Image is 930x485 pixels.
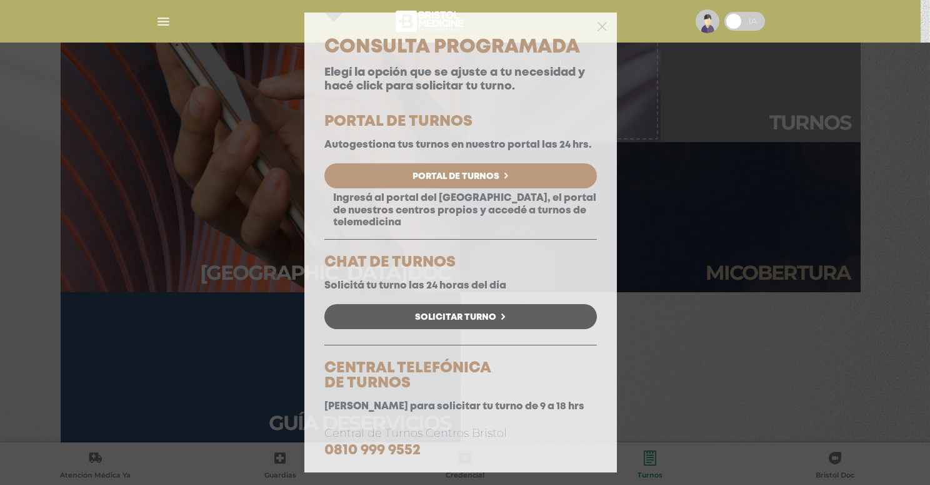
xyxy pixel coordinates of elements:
[415,313,496,322] span: Solicitar Turno
[324,444,421,457] a: 0810 999 9552
[324,280,597,292] p: Solicitá tu turno las 24 horas del día
[412,172,499,181] span: Portal de Turnos
[324,255,597,270] h5: CHAT DE TURNOS
[324,401,597,412] p: [PERSON_NAME] para solicitar tu turno de 9 a 18 hrs
[324,304,597,329] a: Solicitar Turno
[324,192,597,228] p: Ingresá al portal del [GEOGRAPHIC_DATA], el portal de nuestros centros propios y accedé a turnos ...
[324,163,597,188] a: Portal de Turnos
[324,115,597,130] h5: PORTAL DE TURNOS
[324,66,597,93] p: Elegí la opción que se ajuste a tu necesidad y hacé click para solicitar tu turno.
[324,425,597,459] p: Central de Turnos Centros Bristol
[324,39,580,56] span: Consulta Programada
[324,361,597,391] h5: CENTRAL TELEFÓNICA DE TURNOS
[324,139,597,151] p: Autogestiona tus turnos en nuestro portal las 24 hrs.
